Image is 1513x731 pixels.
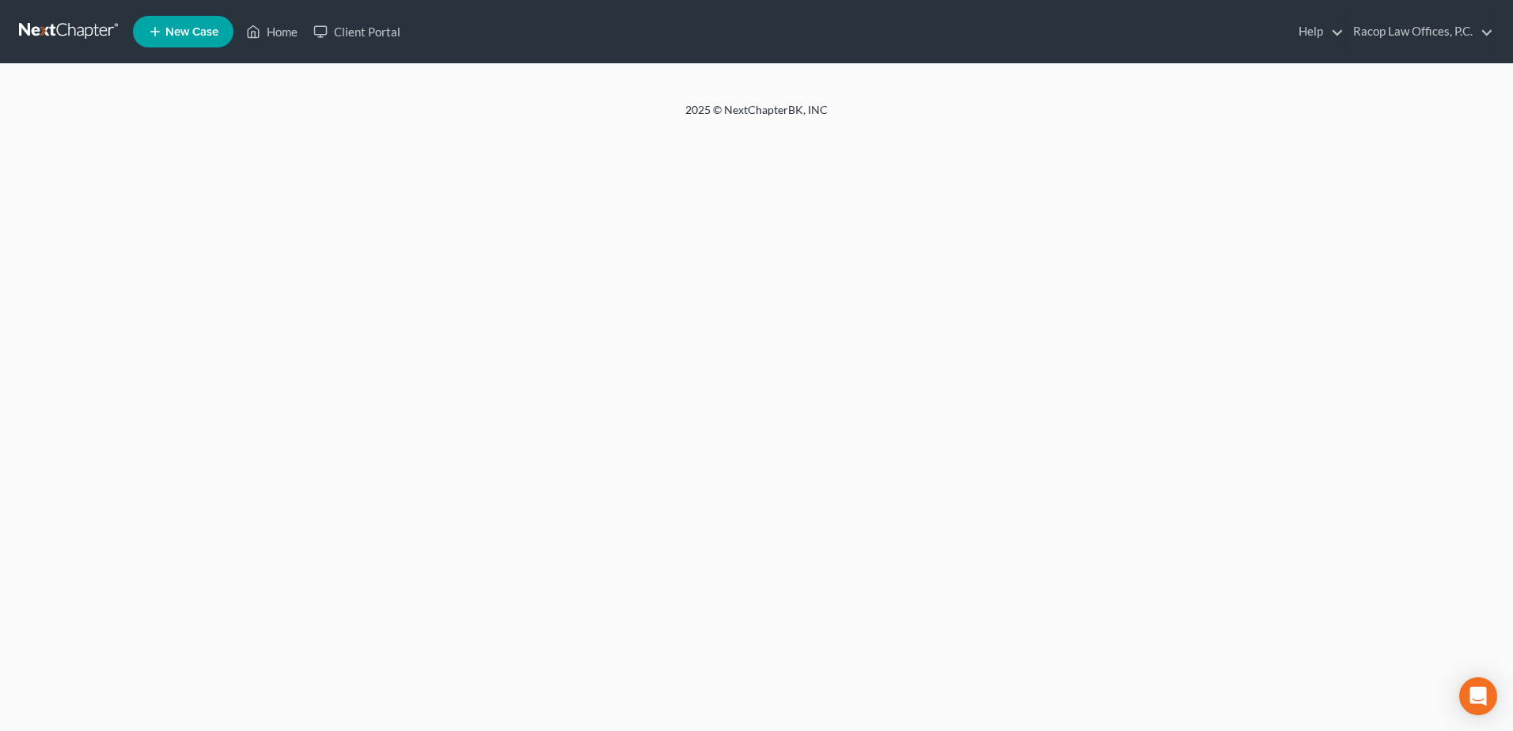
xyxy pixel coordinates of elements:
div: Open Intercom Messenger [1459,677,1497,715]
a: Home [238,17,305,46]
a: Client Portal [305,17,408,46]
a: Help [1291,17,1344,46]
new-legal-case-button: New Case [133,16,233,47]
a: Racop Law Offices, P.C. [1345,17,1493,46]
div: 2025 © NextChapterBK, INC [305,102,1208,131]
